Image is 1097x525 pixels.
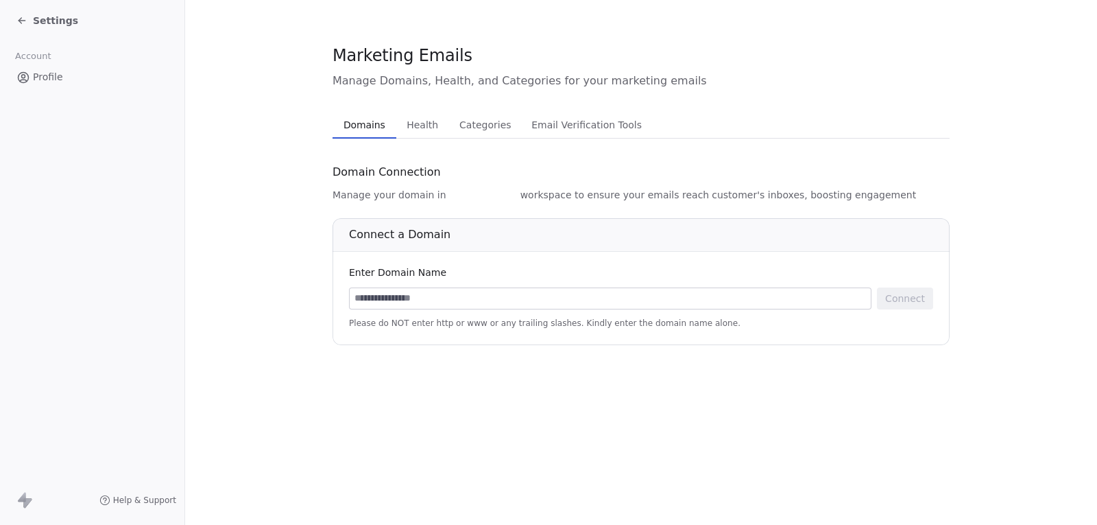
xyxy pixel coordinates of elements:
span: Categories [454,115,516,135]
span: customer's inboxes, boosting engagement [712,188,916,202]
span: Manage your domain in [333,188,446,202]
span: Domains [338,115,391,135]
div: Enter Domain Name [349,266,933,279]
span: workspace to ensure your emails reach [520,188,710,202]
span: Manage Domains, Health, and Categories for your marketing emails [333,73,950,89]
span: Marketing Emails [333,45,472,66]
span: Settings [33,14,78,27]
span: Account [9,46,57,67]
span: Email Verification Tools [526,115,647,135]
span: Please do NOT enter http or www or any trailing slashes. Kindly enter the domain name alone. [349,318,933,329]
span: Help & Support [113,495,176,506]
span: Domain Connection [333,164,441,180]
span: Profile [33,70,63,84]
button: Connect [877,288,933,310]
span: Health [401,115,444,135]
a: Settings [16,14,78,27]
a: Profile [11,66,173,89]
span: Connect a Domain [349,228,450,241]
a: Help & Support [99,495,176,506]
